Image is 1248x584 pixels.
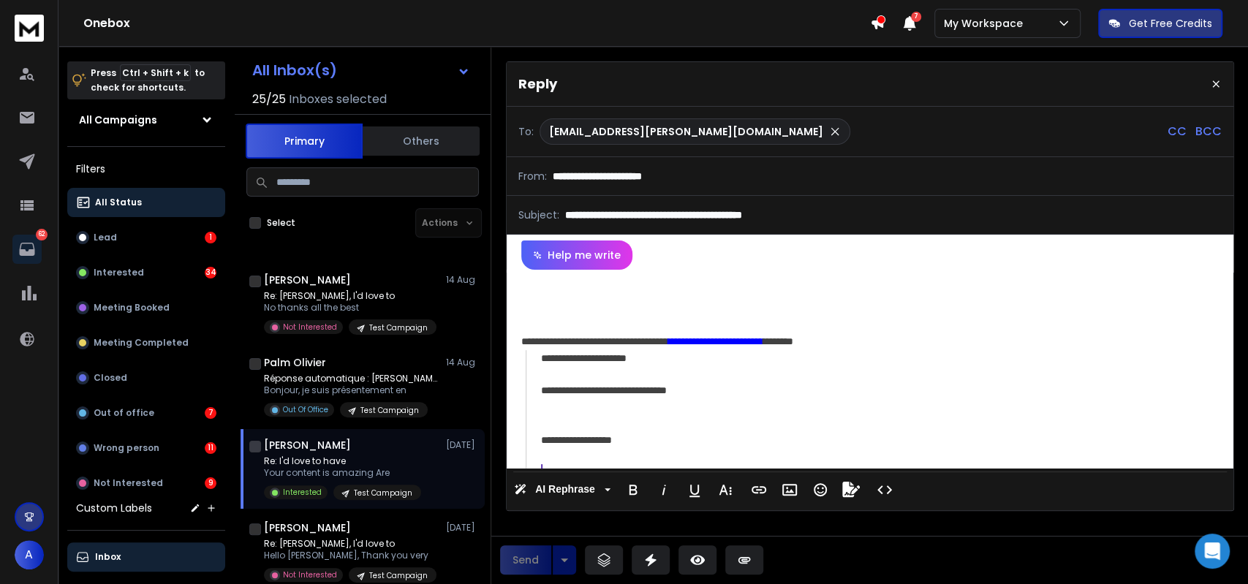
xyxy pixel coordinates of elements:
[264,538,436,550] p: Re: [PERSON_NAME], I'd love to
[205,407,216,419] div: 7
[289,91,387,108] h3: Inboxes selected
[518,124,534,139] p: To:
[94,407,154,419] p: Out of office
[532,483,598,496] span: AI Rephrase
[518,74,557,94] p: Reply
[745,475,773,504] button: Insert Link (Ctrl+K)
[1129,16,1212,31] p: Get Free Credits
[283,569,337,580] p: Not Interested
[518,169,547,183] p: From:
[91,66,205,95] p: Press to check for shortcuts.
[360,405,419,416] p: Test Campaign
[83,15,870,32] h1: Onebox
[871,475,899,504] button: Code View
[95,197,142,208] p: All Status
[94,337,189,349] p: Meeting Completed
[264,550,436,561] p: Hello [PERSON_NAME], Thank you very
[67,258,225,287] button: Interested34
[283,487,322,498] p: Interested
[94,372,127,384] p: Closed
[681,475,708,504] button: Underline (Ctrl+U)
[79,113,157,127] h1: All Campaigns
[15,15,44,42] img: logo
[67,433,225,463] button: Wrong person11
[521,240,632,270] button: Help me write
[354,488,412,498] p: Test Campaign
[650,475,678,504] button: Italic (Ctrl+I)
[911,12,921,22] span: 7
[283,322,337,333] p: Not Interested
[264,302,436,314] p: No thanks all the best
[252,63,337,77] h1: All Inbox(s)
[837,475,865,504] button: Signature
[205,477,216,489] div: 9
[205,232,216,243] div: 1
[76,501,152,515] h3: Custom Labels
[944,16,1029,31] p: My Workspace
[1195,123,1222,140] p: BCC
[264,467,421,479] p: Your content is amazing Are
[446,522,479,534] p: [DATE]
[264,290,436,302] p: Re: [PERSON_NAME], I'd love to
[446,274,479,286] p: 14 Aug
[205,267,216,278] div: 34
[369,322,428,333] p: Test Campaign
[67,159,225,179] h3: Filters
[363,125,480,157] button: Others
[120,64,191,81] span: Ctrl + Shift + k
[264,384,439,396] p: Bonjour, je suis présentement en
[446,439,479,451] p: [DATE]
[12,235,42,264] a: 62
[67,328,225,357] button: Meeting Completed
[549,124,823,139] p: [EMAIL_ADDRESS][PERSON_NAME][DOMAIN_NAME]
[264,520,351,535] h1: [PERSON_NAME]
[264,438,351,452] h1: [PERSON_NAME]
[67,223,225,252] button: Lead1
[94,442,159,454] p: Wrong person
[619,475,647,504] button: Bold (Ctrl+B)
[446,357,479,368] p: 14 Aug
[246,124,363,159] button: Primary
[94,302,170,314] p: Meeting Booked
[283,404,328,415] p: Out Of Office
[94,477,163,489] p: Not Interested
[518,208,559,222] p: Subject:
[67,363,225,393] button: Closed
[267,217,295,229] label: Select
[511,475,613,504] button: AI Rephrase
[776,475,803,504] button: Insert Image (Ctrl+P)
[711,475,739,504] button: More Text
[264,355,326,370] h1: Palm Olivier
[252,91,286,108] span: 25 / 25
[1168,123,1187,140] p: CC
[205,442,216,454] div: 11
[67,398,225,428] button: Out of office7
[241,56,482,85] button: All Inbox(s)
[67,293,225,322] button: Meeting Booked
[369,570,428,581] p: Test Campaign
[806,475,834,504] button: Emoticons
[1195,534,1230,569] div: Open Intercom Messenger
[1098,9,1222,38] button: Get Free Credits
[67,105,225,134] button: All Campaigns
[94,232,117,243] p: Lead
[94,267,144,278] p: Interested
[67,188,225,217] button: All Status
[15,540,44,569] button: A
[67,469,225,498] button: Not Interested9
[264,373,439,384] p: Réponse automatique : [PERSON_NAME], I'd love
[264,455,421,467] p: Re: I'd love to have
[95,551,121,563] p: Inbox
[36,229,48,240] p: 62
[67,542,225,572] button: Inbox
[264,273,351,287] h1: [PERSON_NAME]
